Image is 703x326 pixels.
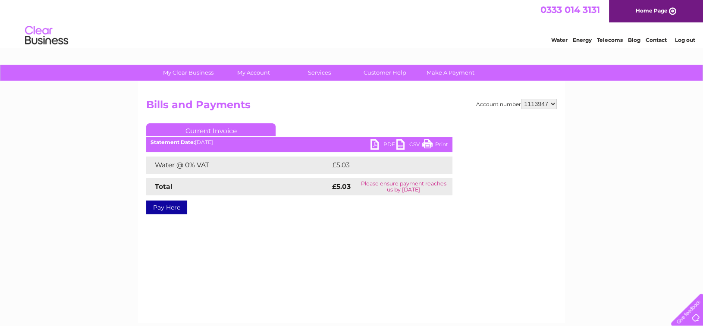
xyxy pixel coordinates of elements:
a: Blog [628,37,640,43]
a: Pay Here [146,201,187,214]
a: Energy [573,37,592,43]
a: Services [284,65,355,81]
a: Contact [646,37,667,43]
td: £5.03 [330,157,432,174]
a: Customer Help [349,65,421,81]
a: 0333 014 3131 [540,4,600,15]
h2: Bills and Payments [146,99,557,115]
img: logo.png [25,22,69,49]
a: Current Invoice [146,123,276,136]
a: My Account [218,65,289,81]
b: Statement Date: [151,139,195,145]
strong: £5.03 [332,182,351,191]
div: [DATE] [146,139,452,145]
td: Please ensure payment reaches us by [DATE] [355,178,452,195]
strong: Total [155,182,173,191]
a: Make A Payment [415,65,486,81]
a: CSV [396,139,422,152]
a: Telecoms [597,37,623,43]
a: Log out [675,37,695,43]
a: Print [422,139,448,152]
td: Water @ 0% VAT [146,157,330,174]
div: Account number [476,99,557,109]
div: Clear Business is a trading name of Verastar Limited (registered in [GEOGRAPHIC_DATA] No. 3667643... [148,5,556,42]
a: Water [551,37,568,43]
a: My Clear Business [153,65,224,81]
a: PDF [370,139,396,152]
